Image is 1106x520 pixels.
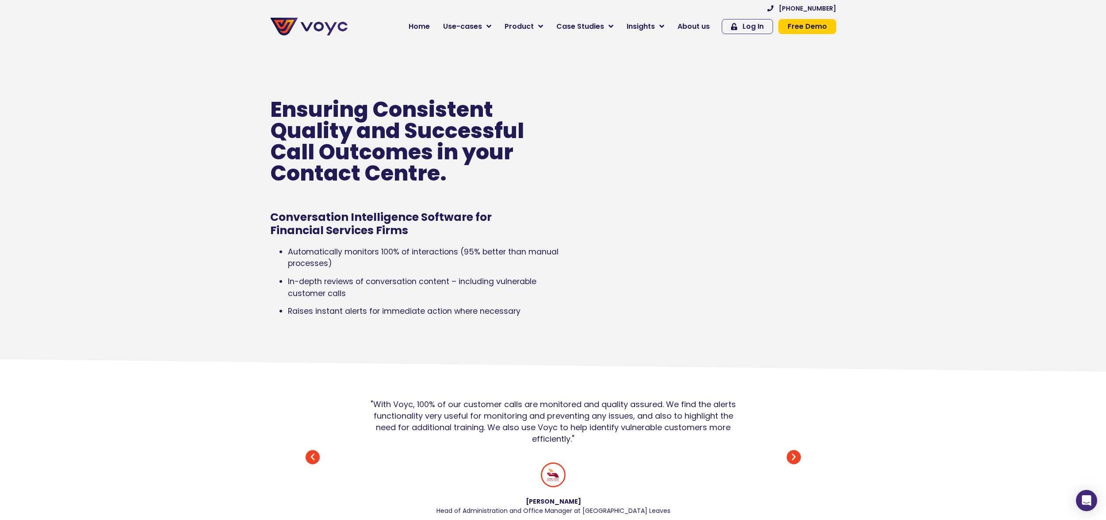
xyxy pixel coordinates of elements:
[288,247,559,269] span: Automatically monitors 100% of interactions (95% better than manual processes)
[620,18,671,35] a: Insights
[779,5,836,12] span: [PHONE_NUMBER]
[402,18,436,35] a: Home
[505,21,534,32] span: Product
[443,21,482,32] span: Use-cases
[498,18,550,35] a: Product
[599,125,836,259] img: Voyc interface graphic
[288,306,520,316] span: Raises instant alerts for immediate action where necessary
[436,18,498,35] a: Use-cases
[788,23,827,30] span: Free Demo
[366,399,741,445] div: "With Voyc, 100% of our customer calls are monitored and quality assured. We find the alerts func...
[409,21,430,32] span: Home
[541,462,566,487] img: Felicity Vanderwesthuizen
[366,497,741,507] span: [PERSON_NAME]
[550,18,620,35] a: Case Studies
[627,21,655,32] span: Insights
[767,5,836,12] a: [PHONE_NUMBER]
[677,21,710,32] span: About us
[288,276,536,298] span: In-depth reviews of conversation content – including vulnerable customer calls
[270,211,528,237] h1: Conversation Intelligence Software for Financial Services Firms
[270,18,348,35] img: voyc-full-logo
[556,21,604,32] span: Case Studies
[722,19,773,34] a: Log In
[671,18,716,35] a: About us
[742,23,764,30] span: Log In
[778,19,836,34] a: Free Demo
[270,99,546,184] p: Ensuring Consistent Quality and Successful Call Outcomes in your Contact Centre.
[1076,490,1097,511] div: Open Intercom Messenger
[366,507,741,516] span: Head of Administration and Office Manager at [GEOGRAPHIC_DATA] Leaves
